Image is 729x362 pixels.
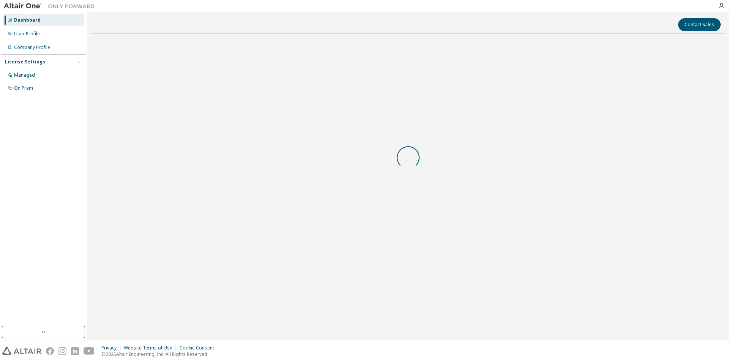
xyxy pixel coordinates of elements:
p: © 2025 Altair Engineering, Inc. All Rights Reserved. [101,351,219,357]
div: User Profile [14,31,40,37]
img: facebook.svg [46,347,54,355]
img: youtube.svg [84,347,95,355]
div: Dashboard [14,17,41,23]
img: linkedin.svg [71,347,79,355]
button: Contact Sales [678,18,721,31]
div: Company Profile [14,44,50,51]
div: Managed [14,72,35,78]
div: Website Terms of Use [124,345,180,351]
img: instagram.svg [58,347,66,355]
img: altair_logo.svg [2,347,41,355]
div: License Settings [5,59,45,65]
div: Privacy [101,345,124,351]
div: On Prem [14,85,33,91]
img: Altair One [4,2,99,10]
div: Cookie Consent [180,345,219,351]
